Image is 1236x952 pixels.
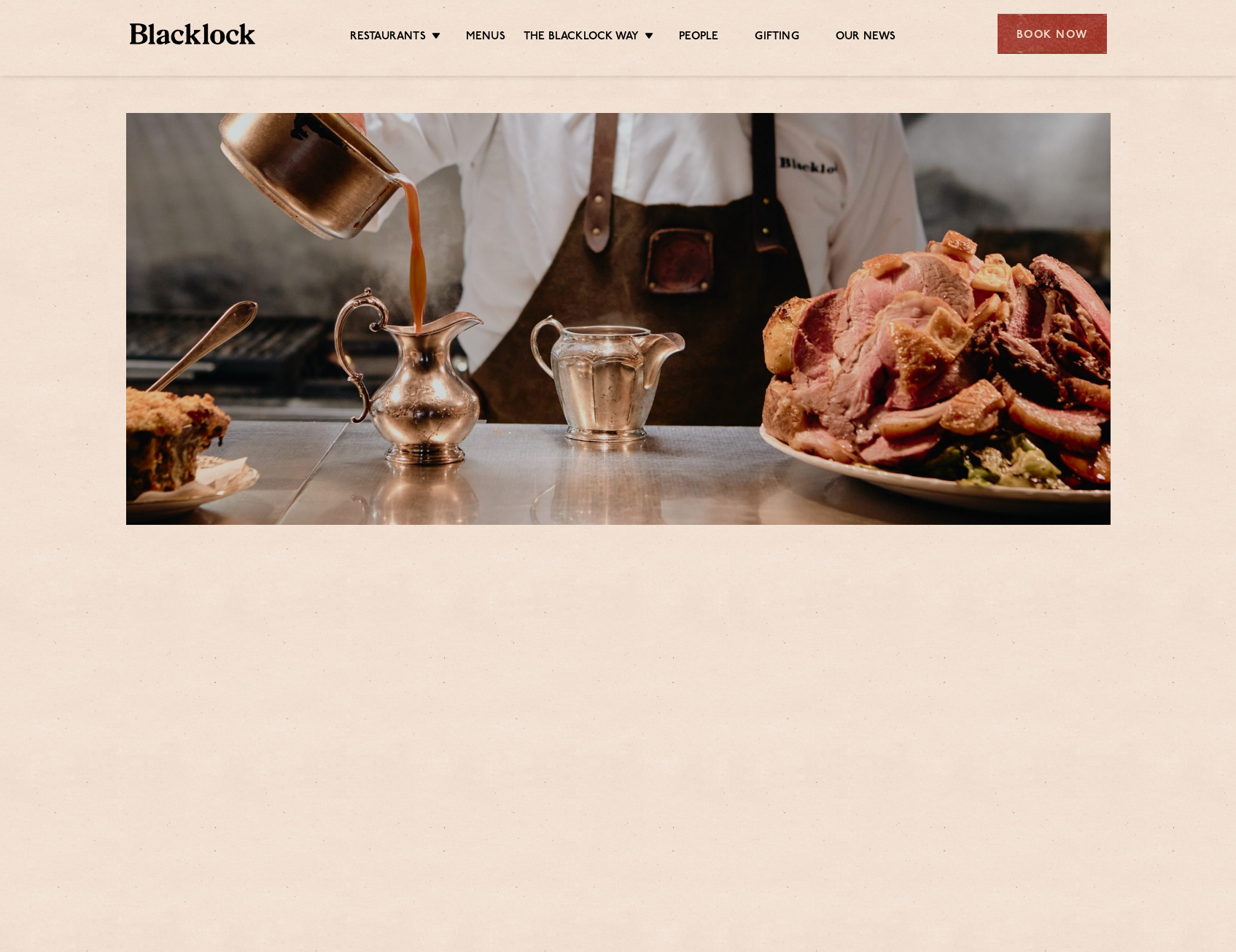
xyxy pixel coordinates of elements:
[836,30,896,46] a: Our News
[524,30,639,46] a: The Blacklock Way
[130,23,256,44] img: BL_Textured_Logo-footer-cropped.svg
[755,30,798,46] a: Gifting
[350,30,426,46] a: Restaurants
[466,30,505,46] a: Menus
[998,14,1107,54] div: Book Now
[679,30,718,46] a: People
